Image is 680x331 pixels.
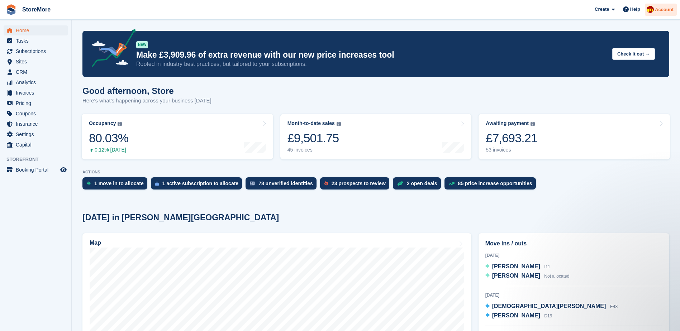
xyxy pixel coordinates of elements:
a: Preview store [59,165,68,174]
div: 45 invoices [287,147,341,153]
span: D19 [544,313,552,318]
img: price_increase_opportunities-93ffe204e8149a01c8c9dc8f82e8f89637d9d84a8eef4429ea346261dce0b2c0.svg [449,182,455,185]
span: Account [655,6,674,13]
img: icon-info-grey-7440780725fd019a000dd9b08b2336e03edf1995a4989e88bcd33f0948082b44.svg [337,122,341,126]
h2: Move ins / outs [485,239,662,248]
h2: [DATE] in [PERSON_NAME][GEOGRAPHIC_DATA] [82,213,279,222]
div: 2 open deals [407,181,437,186]
div: 85 price increase opportunities [458,181,532,186]
span: Booking Portal [16,165,59,175]
div: [DATE] [485,252,662,259]
a: [DEMOGRAPHIC_DATA][PERSON_NAME] E43 [485,302,618,311]
div: 0.12% [DATE] [89,147,128,153]
img: Store More Team [647,6,654,13]
button: Check it out → [612,48,655,60]
a: menu [4,67,68,77]
a: 2 open deals [393,177,444,193]
span: Storefront [6,156,71,163]
span: Coupons [16,109,59,119]
a: menu [4,98,68,108]
span: [PERSON_NAME] [492,273,540,279]
a: 1 active subscription to allocate [151,177,246,193]
a: menu [4,25,68,35]
div: £7,693.21 [486,131,537,145]
p: Rooted in industry best practices, but tailored to your subscriptions. [136,60,607,68]
span: Tasks [16,36,59,46]
img: icon-info-grey-7440780725fd019a000dd9b08b2336e03edf1995a4989e88bcd33f0948082b44.svg [531,122,535,126]
img: prospect-51fa495bee0391a8d652442698ab0144808aea92771e9ea1ae160a38d050c398.svg [324,181,328,186]
span: Home [16,25,59,35]
img: price-adjustments-announcement-icon-8257ccfd72463d97f412b2fc003d46551f7dbcb40ab6d574587a9cd5c0d94... [86,29,136,70]
img: active_subscription_to_allocate_icon-d502201f5373d7db506a760aba3b589e785aa758c864c3986d89f69b8ff3... [155,181,159,186]
a: [PERSON_NAME] D19 [485,311,552,321]
a: menu [4,36,68,46]
div: 53 invoices [486,147,537,153]
span: Subscriptions [16,46,59,56]
span: Analytics [16,77,59,87]
a: menu [4,165,68,175]
p: Make £3,909.96 of extra revenue with our new price increases tool [136,50,607,60]
p: ACTIONS [82,170,669,174]
a: Occupancy 80.03% 0.12% [DATE] [82,114,273,159]
div: £9,501.75 [287,131,341,145]
span: Settings [16,129,59,139]
p: Here's what's happening across your business [DATE] [82,97,211,105]
div: [DATE] [485,292,662,298]
div: 23 prospects to review [332,181,386,186]
img: icon-info-grey-7440780725fd019a000dd9b08b2336e03edf1995a4989e88bcd33f0948082b44.svg [118,122,122,126]
h2: Map [90,240,101,246]
span: Invoices [16,88,59,98]
a: 85 price increase opportunities [444,177,539,193]
a: 23 prospects to review [320,177,393,193]
div: 78 unverified identities [258,181,313,186]
a: menu [4,109,68,119]
span: Help [630,6,640,13]
a: menu [4,57,68,67]
div: Occupancy [89,120,116,126]
span: Not allocated [544,274,569,279]
div: 80.03% [89,131,128,145]
div: NEW [136,41,148,48]
a: menu [4,88,68,98]
div: 1 active subscription to allocate [162,181,238,186]
img: deal-1b604bf984904fb50ccaf53a9ad4b4a5d6e5aea283cecdc64d6e3604feb123c2.svg [397,181,403,186]
a: [PERSON_NAME] Not allocated [485,272,570,281]
a: menu [4,129,68,139]
img: verify_identity-adf6edd0f0f0b5bbfe63781bf79b02c33cf7c696d77639b501bdc392416b5a36.svg [250,181,255,186]
div: Month-to-date sales [287,120,335,126]
span: CRM [16,67,59,77]
a: [PERSON_NAME] I11 [485,262,550,272]
div: 1 move in to allocate [94,181,144,186]
a: menu [4,140,68,150]
span: Capital [16,140,59,150]
a: 78 unverified identities [246,177,320,193]
a: 1 move in to allocate [82,177,151,193]
span: Insurance [16,119,59,129]
h1: Good afternoon, Store [82,86,211,96]
span: Sites [16,57,59,67]
a: Month-to-date sales £9,501.75 45 invoices [280,114,472,159]
a: Awaiting payment £7,693.21 53 invoices [479,114,670,159]
a: StoreMore [19,4,53,15]
a: menu [4,46,68,56]
img: move_ins_to_allocate_icon-fdf77a2bb77ea45bf5b3d319d69a93e2d87916cf1d5bf7949dd705db3b84f3ca.svg [87,181,91,186]
span: [DEMOGRAPHIC_DATA][PERSON_NAME] [492,303,606,309]
a: menu [4,77,68,87]
span: I11 [544,264,550,269]
img: stora-icon-8386f47178a22dfd0bd8f6a31ec36ba5ce8667c1dd55bd0f319d3a0aa187defe.svg [6,4,16,15]
span: E43 [610,304,618,309]
div: Awaiting payment [486,120,529,126]
span: Pricing [16,98,59,108]
span: Create [595,6,609,13]
span: [PERSON_NAME] [492,263,540,269]
a: menu [4,119,68,129]
span: [PERSON_NAME] [492,312,540,318]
